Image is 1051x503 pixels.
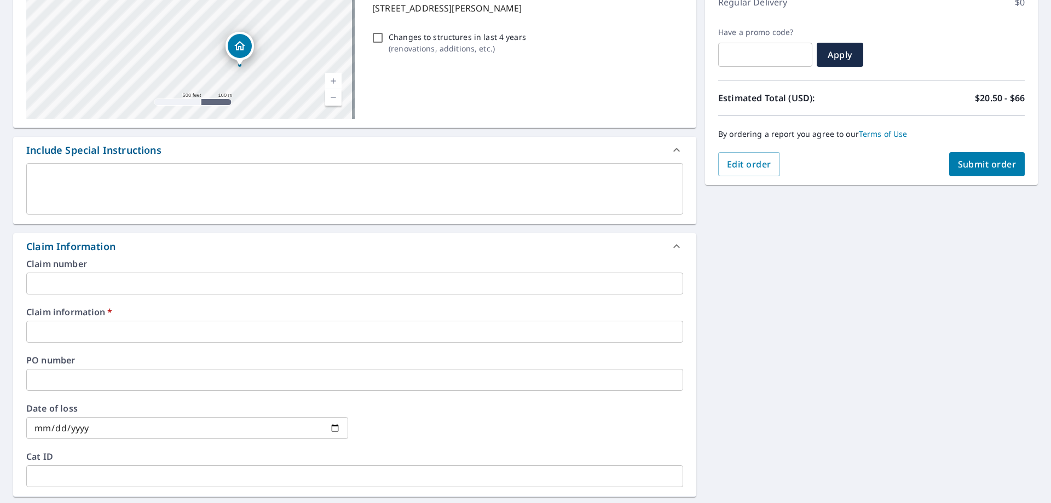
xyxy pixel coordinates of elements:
[13,137,696,163] div: Include Special Instructions
[958,158,1017,170] span: Submit order
[13,233,696,259] div: Claim Information
[26,452,683,461] label: Cat ID
[975,91,1025,105] p: $20.50 - $66
[718,152,780,176] button: Edit order
[26,239,116,254] div: Claim Information
[727,158,771,170] span: Edit order
[325,73,342,89] a: Current Level 16, Zoom In
[325,89,342,106] a: Current Level 16, Zoom Out
[949,152,1025,176] button: Submit order
[825,49,854,61] span: Apply
[389,43,526,54] p: ( renovations, additions, etc. )
[26,404,348,413] label: Date of loss
[718,91,871,105] p: Estimated Total (USD):
[718,27,812,37] label: Have a promo code?
[26,356,683,365] label: PO number
[718,129,1025,139] p: By ordering a report you agree to our
[859,129,908,139] a: Terms of Use
[26,308,683,316] label: Claim information
[226,32,254,66] div: Dropped pin, building 1, Residential property, 297 S Murtland St Pittsburgh, PA 15208
[26,259,683,268] label: Claim number
[389,31,526,43] p: Changes to structures in last 4 years
[372,2,679,15] p: [STREET_ADDRESS][PERSON_NAME]
[817,43,863,67] button: Apply
[26,143,161,158] div: Include Special Instructions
